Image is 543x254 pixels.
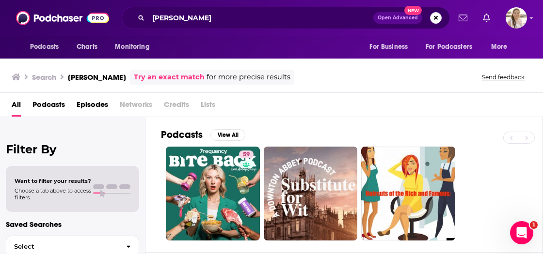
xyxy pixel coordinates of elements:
[6,243,118,250] span: Select
[12,97,21,117] a: All
[378,15,418,20] span: Open Advanced
[506,7,527,29] img: User Profile
[6,220,139,229] p: Saved Searches
[161,129,245,141] a: PodcastsView All
[164,97,189,117] span: Credits
[70,38,103,56] a: Charts
[479,73,527,81] button: Send feedback
[426,40,472,54] span: For Podcasters
[484,38,520,56] button: open menu
[32,97,65,117] a: Podcasts
[419,38,486,56] button: open menu
[15,178,91,184] span: Want to filter your results?
[6,142,139,156] h2: Filter By
[30,40,59,54] span: Podcasts
[455,10,471,26] a: Show notifications dropdown
[134,72,205,83] a: Try an exact match
[15,187,91,201] span: Choose a tab above to access filters.
[68,73,126,82] h3: [PERSON_NAME]
[120,97,152,117] span: Networks
[77,97,108,117] a: Episodes
[479,10,494,26] a: Show notifications dropdown
[115,40,149,54] span: Monitoring
[201,97,215,117] span: Lists
[506,7,527,29] span: Logged in as acquavie
[239,150,254,158] a: 59
[166,147,260,240] a: 59
[530,221,538,229] span: 1
[369,40,408,54] span: For Business
[373,12,422,24] button: Open AdvancedNew
[510,221,533,244] iframe: Intercom live chat
[506,7,527,29] button: Show profile menu
[23,38,71,56] button: open menu
[491,40,508,54] span: More
[161,129,203,141] h2: Podcasts
[207,72,290,83] span: for more precise results
[77,40,97,54] span: Charts
[16,9,109,27] img: Podchaser - Follow, Share and Rate Podcasts
[243,150,250,160] span: 59
[122,7,450,29] div: Search podcasts, credits, & more...
[108,38,162,56] button: open menu
[210,129,245,141] button: View All
[148,10,373,26] input: Search podcasts, credits, & more...
[363,38,420,56] button: open menu
[32,73,56,82] h3: Search
[404,6,422,15] span: New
